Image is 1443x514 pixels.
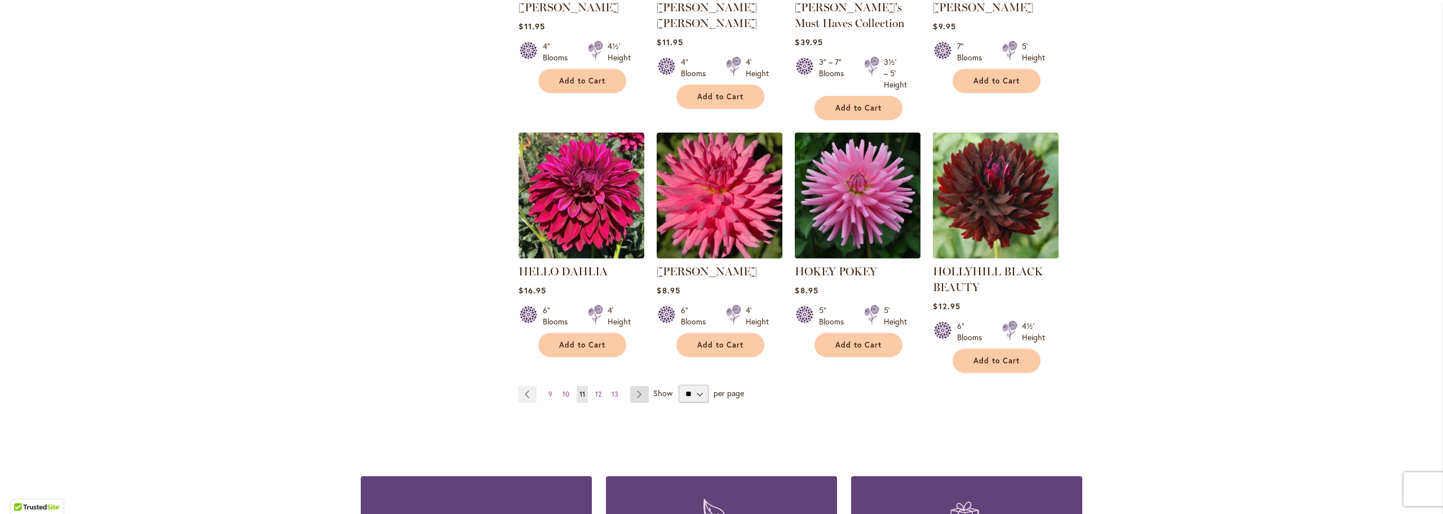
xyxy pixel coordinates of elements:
img: Hello Dahlia [519,133,644,258]
span: per page [714,388,744,398]
a: HELLO DAHLIA [519,265,608,278]
button: Add to Cart [953,349,1041,373]
div: 6" Blooms [681,305,712,327]
span: Add to Cart [973,76,1020,86]
span: Show [653,388,672,398]
button: Add to Cart [538,69,626,93]
img: HERBERT SMITH [657,133,782,258]
span: $8.95 [657,285,680,296]
iframe: Launch Accessibility Center [8,474,40,506]
a: HOLLYHILL BLACK BEAUTY [933,250,1059,261]
div: 5' Height [1022,41,1045,63]
div: 4' Height [746,56,769,79]
div: 4½' Height [608,41,631,63]
button: Add to Cart [815,333,902,357]
div: 4" Blooms [681,56,712,79]
a: HOLLYHILL BLACK BEAUTY [933,265,1043,294]
div: 5" Blooms [819,305,851,327]
div: 4' Height [746,305,769,327]
button: Add to Cart [538,333,626,357]
span: 13 [612,390,618,398]
span: Add to Cart [973,356,1020,366]
div: 3½' – 5' Height [884,56,907,90]
button: Add to Cart [676,85,764,109]
span: 11 [579,390,585,398]
span: Add to Cart [559,76,605,86]
span: Add to Cart [697,340,743,350]
span: Add to Cart [835,103,882,113]
a: HOKEY POKEY [795,265,877,278]
span: Add to Cart [835,340,882,350]
a: Hello Dahlia [519,250,644,261]
button: Add to Cart [676,333,764,357]
span: $39.95 [795,37,822,47]
span: $8.95 [795,285,818,296]
span: $12.95 [933,301,960,311]
a: 9 [546,386,555,403]
button: Add to Cart [953,69,1041,93]
div: 6" Blooms [543,305,574,327]
a: 13 [609,386,621,403]
a: HERBERT SMITH [657,250,782,261]
span: Add to Cart [559,340,605,350]
a: [PERSON_NAME] [933,1,1033,14]
a: [PERSON_NAME]'s Must Haves Collection [795,1,905,30]
a: [PERSON_NAME] [657,265,757,278]
div: 3" – 7" Blooms [819,56,851,90]
button: Add to Cart [815,96,902,120]
span: Add to Cart [697,92,743,102]
span: $9.95 [933,21,955,32]
a: [PERSON_NAME] [519,1,619,14]
div: 5' Height [884,305,907,327]
a: HOKEY POKEY [795,250,920,261]
span: 9 [548,390,552,398]
span: $11.95 [519,21,545,32]
div: 4½' Height [1022,320,1045,343]
span: $11.95 [657,37,683,47]
a: 12 [592,386,604,403]
div: 4" Blooms [543,41,574,63]
a: [PERSON_NAME] [PERSON_NAME] [657,1,757,30]
a: 10 [560,386,572,403]
div: 7" Blooms [957,41,989,63]
img: HOKEY POKEY [795,133,920,258]
span: 10 [563,390,569,398]
div: 4' Height [608,305,631,327]
span: 12 [595,390,601,398]
span: $16.95 [519,285,546,296]
img: HOLLYHILL BLACK BEAUTY [933,133,1059,258]
div: 6" Blooms [957,320,989,343]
